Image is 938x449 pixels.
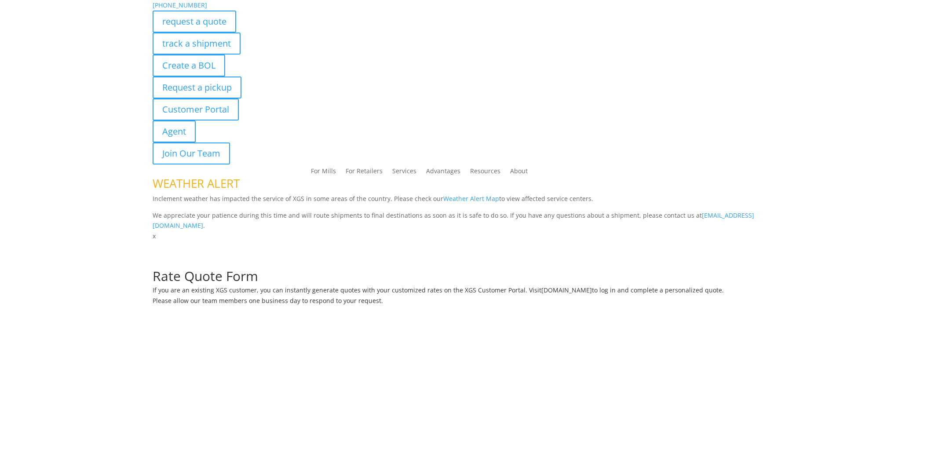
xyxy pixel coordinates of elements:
[470,168,500,178] a: Resources
[153,99,239,120] a: Customer Portal
[346,168,383,178] a: For Retailers
[153,193,786,210] p: Inclement weather has impacted the service of XGS in some areas of the country. Please check our ...
[153,210,786,231] p: We appreciate your patience during this time and will route shipments to final destinations as so...
[510,168,528,178] a: About
[426,168,460,178] a: Advantages
[153,142,230,164] a: Join Our Team
[153,298,786,308] h6: Please allow our team members one business day to respond to your request.
[153,33,241,55] a: track a shipment
[153,1,207,9] a: [PHONE_NUMBER]
[153,11,236,33] a: request a quote
[153,120,196,142] a: Agent
[153,241,786,259] h1: Request a Quote
[592,286,724,294] span: to log in and complete a personalized quote.
[153,286,541,294] span: If you are an existing XGS customer, you can instantly generate quotes with your customized rates...
[153,175,240,191] span: WEATHER ALERT
[153,55,225,77] a: Create a BOL
[392,168,416,178] a: Services
[153,77,241,99] a: Request a pickup
[311,168,336,178] a: For Mills
[153,270,786,287] h1: Rate Quote Form
[153,259,786,270] p: Complete the form below for a customized quote based on your shipping needs.
[541,286,592,294] a: [DOMAIN_NAME]
[443,194,499,203] a: Weather Alert Map
[153,231,786,241] p: x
